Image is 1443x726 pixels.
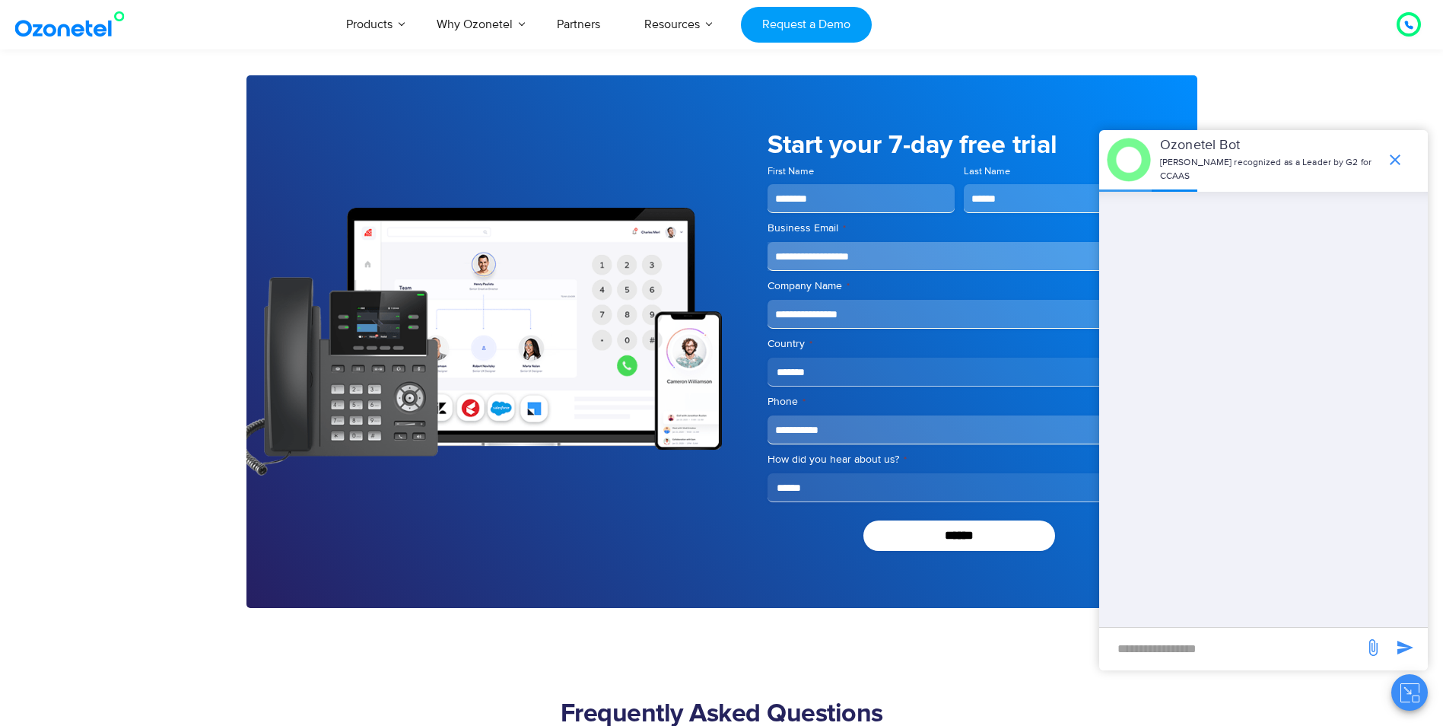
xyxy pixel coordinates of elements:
[1160,135,1378,156] p: Ozonetel Bot
[1390,632,1420,663] span: send message
[1107,635,1356,663] div: new-msg-input
[1391,674,1428,711] button: Close chat
[768,221,1152,236] label: Business Email
[768,279,1152,294] label: Company Name
[1107,138,1151,182] img: header
[964,164,1152,179] label: Last Name
[768,132,1152,158] h5: Start your 7-day free trial
[768,452,1152,467] label: How did you hear about us?
[1358,632,1388,663] span: send message
[741,7,871,43] a: Request a Demo
[768,164,955,179] label: First Name
[1380,145,1410,175] span: end chat or minimize
[768,336,1152,352] label: Country
[768,394,1152,409] label: Phone
[1160,156,1378,183] p: [PERSON_NAME] recognized as a Leader by G2 for CCAAS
